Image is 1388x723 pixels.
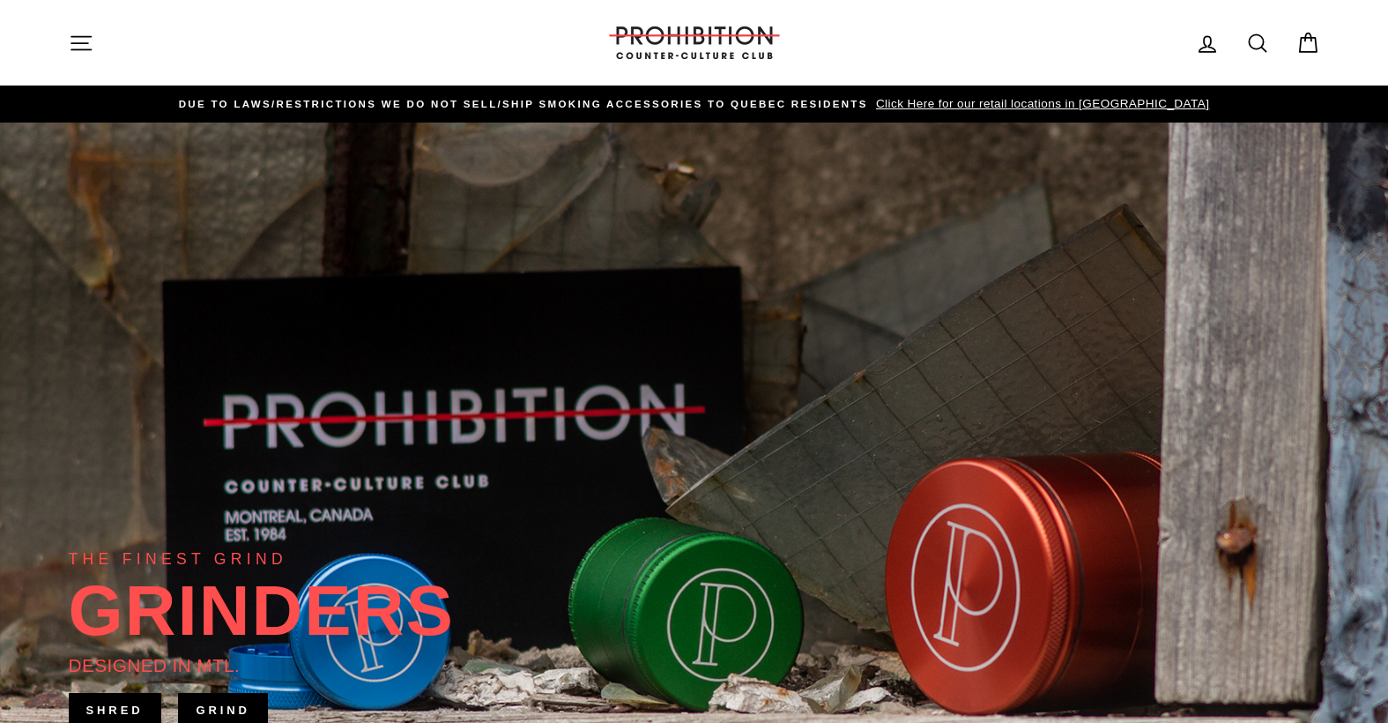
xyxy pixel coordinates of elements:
[69,576,455,646] div: GRINDERS
[872,97,1209,110] span: Click Here for our retail locations in [GEOGRAPHIC_DATA]
[606,26,783,59] img: PROHIBITION COUNTER-CULTURE CLUB
[69,651,241,680] div: DESIGNED IN MTL.
[73,94,1316,114] a: DUE TO LAWS/restrictions WE DO NOT SELL/SHIP SMOKING ACCESSORIES to qUEBEC RESIDENTS Click Here f...
[179,99,868,109] span: DUE TO LAWS/restrictions WE DO NOT SELL/SHIP SMOKING ACCESSORIES to qUEBEC RESIDENTS
[69,547,287,571] div: THE FINEST GRIND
